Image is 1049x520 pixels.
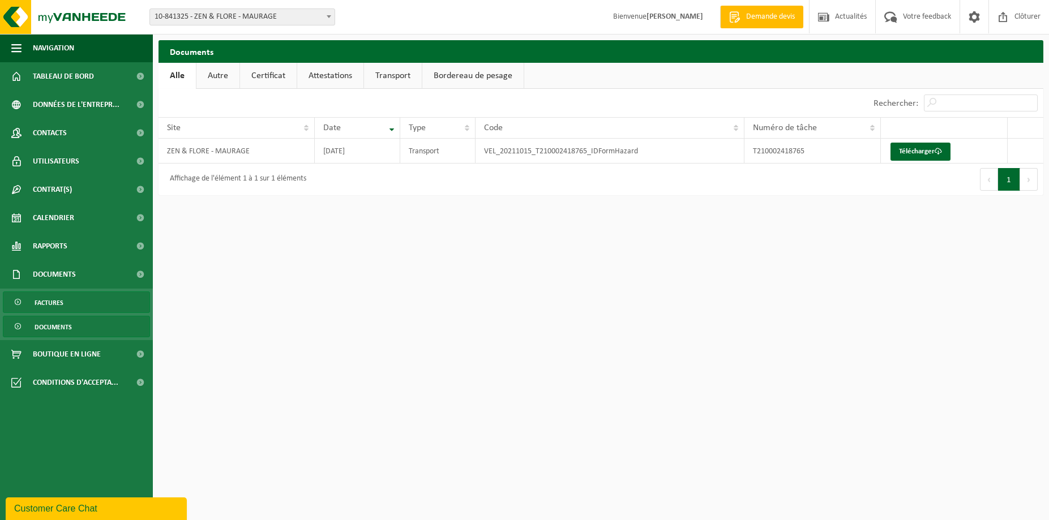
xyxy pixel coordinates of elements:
[159,139,315,164] td: ZEN & FLORE - MAURAGE
[33,34,74,62] span: Navigation
[743,11,798,23] span: Demande devis
[240,63,297,89] a: Certificat
[646,12,703,21] strong: [PERSON_NAME]
[33,340,101,368] span: Boutique en ligne
[33,368,118,397] span: Conditions d'accepta...
[164,169,306,190] div: Affichage de l'élément 1 à 1 sur 1 éléments
[400,139,476,164] td: Transport
[35,316,72,338] span: Documents
[874,99,918,108] label: Rechercher:
[3,291,150,313] a: Factures
[33,62,94,91] span: Tableau de bord
[980,168,998,191] button: Previous
[33,260,76,289] span: Documents
[720,6,803,28] a: Demande devis
[297,63,363,89] a: Attestations
[409,123,426,132] span: Type
[753,123,817,132] span: Numéro de tâche
[33,204,74,232] span: Calendrier
[196,63,239,89] a: Autre
[744,139,881,164] td: T210002418765
[364,63,422,89] a: Transport
[323,123,341,132] span: Date
[33,147,79,175] span: Utilisateurs
[149,8,335,25] span: 10-841325 - ZEN & FLORE - MAURAGE
[315,139,400,164] td: [DATE]
[159,40,1043,62] h2: Documents
[3,316,150,337] a: Documents
[998,168,1020,191] button: 1
[33,175,72,204] span: Contrat(s)
[890,143,950,161] a: Télécharger
[150,9,335,25] span: 10-841325 - ZEN & FLORE - MAURAGE
[33,91,119,119] span: Données de l'entrepr...
[33,232,67,260] span: Rapports
[422,63,524,89] a: Bordereau de pesage
[6,495,189,520] iframe: chat widget
[1020,168,1038,191] button: Next
[484,123,503,132] span: Code
[33,119,67,147] span: Contacts
[159,63,196,89] a: Alle
[167,123,181,132] span: Site
[35,292,63,313] span: Factures
[476,139,744,164] td: VEL_20211015_T210002418765_IDFormHazard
